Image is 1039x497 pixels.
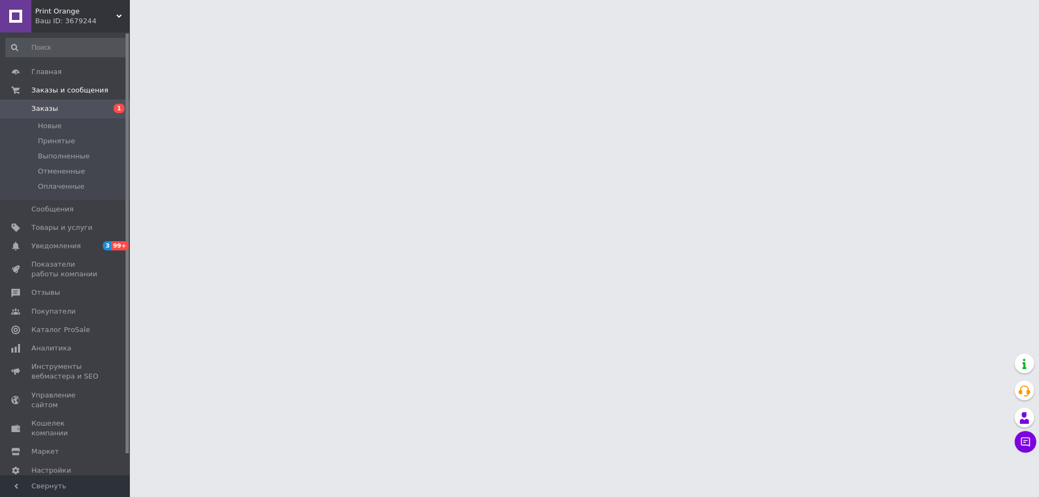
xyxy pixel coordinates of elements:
[38,151,90,161] span: Выполненные
[31,104,58,114] span: Заказы
[31,325,90,335] span: Каталог ProSale
[31,362,100,381] span: Инструменты вебмастера и SEO
[31,288,60,297] span: Отзывы
[114,104,124,113] span: 1
[35,6,116,16] span: Print Orange
[31,85,108,95] span: Заказы и сообщения
[31,419,100,438] span: Кошелек компании
[1015,431,1036,453] button: Чат с покупателем
[31,447,59,456] span: Маркет
[5,38,128,57] input: Поиск
[38,167,85,176] span: Отмененные
[31,307,76,316] span: Покупатели
[38,121,62,131] span: Новые
[31,390,100,410] span: Управление сайтом
[31,260,100,279] span: Показатели работы компании
[31,223,93,233] span: Товары и услуги
[31,466,71,475] span: Настройки
[31,204,74,214] span: Сообщения
[111,241,129,250] span: 99+
[35,16,130,26] div: Ваш ID: 3679244
[31,343,71,353] span: Аналитика
[38,182,84,191] span: Оплаченные
[31,241,81,251] span: Уведомления
[103,241,111,250] span: 3
[38,136,75,146] span: Принятые
[31,67,62,77] span: Главная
